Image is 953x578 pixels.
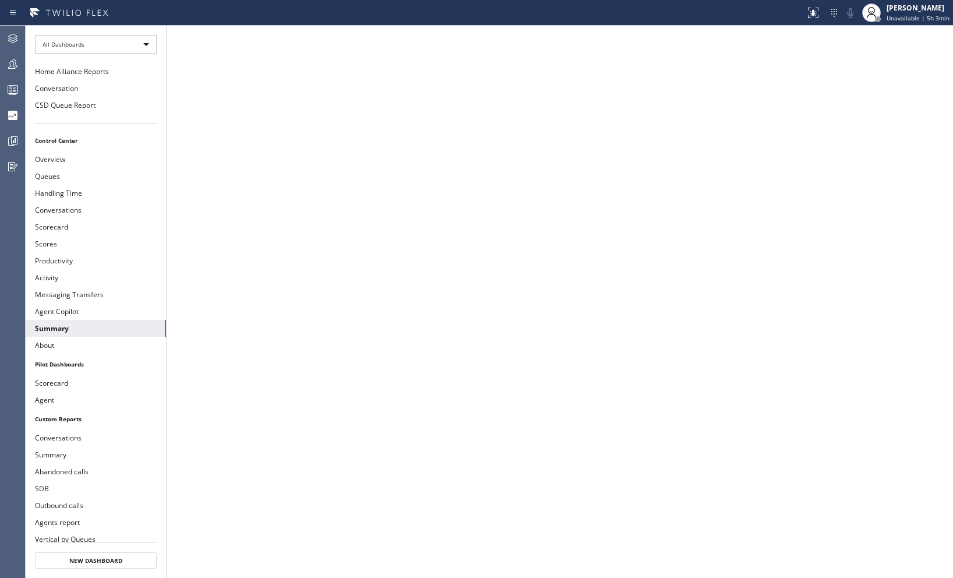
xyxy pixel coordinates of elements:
[26,337,166,354] button: About
[26,531,166,548] button: Vertical by Queues
[26,463,166,480] button: Abandoned calls
[26,480,166,497] button: SDB
[26,497,166,514] button: Outbound calls
[26,185,166,202] button: Handling Time
[26,392,166,408] button: Agent
[26,411,166,427] li: Custom Reports
[26,446,166,463] button: Summary
[26,269,166,286] button: Activity
[35,35,157,54] div: All Dashboards
[26,202,166,218] button: Conversations
[26,168,166,185] button: Queues
[26,514,166,531] button: Agents report
[26,303,166,320] button: Agent Copilot
[26,286,166,303] button: Messaging Transfers
[887,3,950,13] div: [PERSON_NAME]
[887,14,950,22] span: Unavailable | 5h 3min
[26,375,166,392] button: Scorecard
[26,97,166,114] button: CSD Queue Report
[26,235,166,252] button: Scores
[26,252,166,269] button: Productivity
[26,357,166,372] li: Pilot Dashboards
[35,552,157,569] button: New Dashboard
[26,320,166,337] button: Summary
[167,26,953,578] iframe: dashboard_9f6bb337dffe
[26,80,166,97] button: Conversation
[26,429,166,446] button: Conversations
[842,5,859,21] button: Mute
[26,218,166,235] button: Scorecard
[26,63,166,80] button: Home Alliance Reports
[26,151,166,168] button: Overview
[26,133,166,148] li: Control Center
